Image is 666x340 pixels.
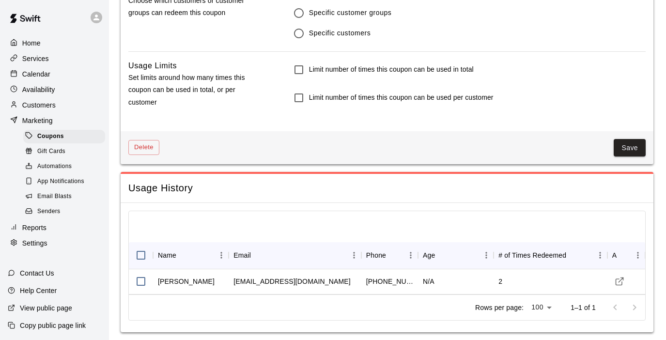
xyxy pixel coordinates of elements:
[233,242,251,269] div: Email
[435,248,449,262] button: Sort
[23,129,109,144] a: Coupons
[23,145,105,158] div: Gift Cards
[23,174,109,189] a: App Notifications
[20,321,86,330] p: Copy public page link
[366,277,413,286] div: +19706858994
[22,54,49,63] p: Services
[153,242,229,269] div: Name
[158,242,176,269] div: Name
[22,85,55,94] p: Availability
[37,177,84,186] span: App Notifications
[22,100,56,110] p: Customers
[612,242,617,269] div: Actions
[386,248,400,262] button: Sort
[8,98,101,112] a: Customers
[8,67,101,81] a: Calendar
[158,277,215,286] div: Samuel Lindquist
[176,248,190,262] button: Sort
[233,277,350,286] div: samuel4tl11@gmail.com
[309,64,474,75] h6: Limit number of times this coupon can be used in total
[37,207,61,216] span: Senders
[631,248,645,263] button: Menu
[37,192,72,201] span: Email Blasts
[23,205,105,218] div: Senders
[423,242,435,269] div: Age
[37,132,64,141] span: Coupons
[566,248,580,262] button: Sort
[22,223,46,232] p: Reports
[366,242,386,269] div: Phone
[128,72,263,108] p: Set limits around how many times this coupon can be used in total, or per customer
[309,93,494,103] h6: Limit number of times this coupon can be used per customer
[607,242,645,269] div: Actions
[23,175,105,188] div: App Notifications
[403,248,418,263] button: Menu
[22,238,47,248] p: Settings
[361,242,418,269] div: Phone
[527,300,555,314] div: 100
[498,277,502,286] div: 2
[214,248,229,263] button: Menu
[37,147,65,156] span: Gift Cards
[8,113,101,128] a: Marketing
[23,190,105,203] div: Email Blasts
[612,274,627,289] a: Visit customer profile
[8,82,101,97] a: Availability
[8,36,101,50] a: Home
[20,303,72,313] p: View public page
[22,116,53,125] p: Marketing
[22,69,50,79] p: Calendar
[23,159,109,174] a: Automations
[23,160,105,173] div: Automations
[22,38,41,48] p: Home
[23,144,109,159] a: Gift Cards
[614,139,646,157] button: Save
[475,303,524,312] p: Rows per page:
[347,248,361,263] button: Menu
[423,277,434,286] div: N/A
[494,242,607,269] div: # of Times Redeemed
[23,204,109,219] a: Senders
[229,242,361,269] div: Email
[479,248,494,263] button: Menu
[20,286,57,295] p: Help Center
[37,162,72,171] span: Automations
[128,60,177,72] h6: Usage Limits
[128,140,159,155] button: Delete
[309,28,371,38] span: Specific customers
[498,242,566,269] div: # of Times Redeemed
[418,242,494,269] div: Age
[8,51,101,66] a: Services
[251,248,264,262] button: Sort
[571,303,596,312] p: 1–1 of 1
[8,220,101,235] a: Reports
[8,236,101,250] a: Settings
[617,248,631,262] button: Sort
[23,189,109,204] a: Email Blasts
[593,248,607,263] button: Menu
[309,8,392,18] span: Specific customer groups
[128,182,646,195] span: Usage History
[20,268,54,278] p: Contact Us
[23,130,105,143] div: Coupons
